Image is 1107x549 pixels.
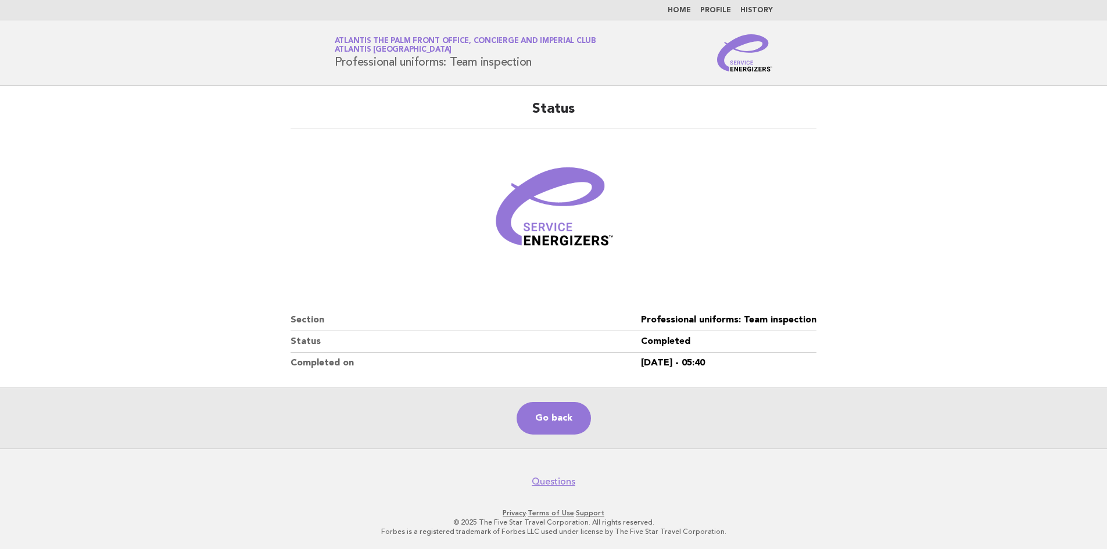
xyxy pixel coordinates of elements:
p: · · [198,508,909,518]
dd: [DATE] - 05:40 [641,353,816,374]
a: Go back [517,402,591,435]
p: Forbes is a registered trademark of Forbes LLC used under license by The Five Star Travel Corpora... [198,527,909,536]
a: Privacy [503,509,526,517]
p: © 2025 The Five Star Travel Corporation. All rights reserved. [198,518,909,527]
img: Verified [484,142,624,282]
a: Questions [532,476,575,487]
h2: Status [291,100,816,128]
dt: Status [291,331,641,353]
dt: Completed on [291,353,641,374]
span: Atlantis [GEOGRAPHIC_DATA] [335,46,452,54]
h1: Professional uniforms: Team inspection [335,38,596,68]
a: Support [576,509,604,517]
dd: Completed [641,331,816,353]
dt: Section [291,310,641,331]
a: History [740,7,773,14]
a: Home [668,7,691,14]
a: Atlantis The Palm Front Office, Concierge and Imperial ClubAtlantis [GEOGRAPHIC_DATA] [335,37,596,53]
dd: Professional uniforms: Team inspection [641,310,816,331]
a: Terms of Use [528,509,574,517]
a: Profile [700,7,731,14]
img: Service Energizers [717,34,773,71]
